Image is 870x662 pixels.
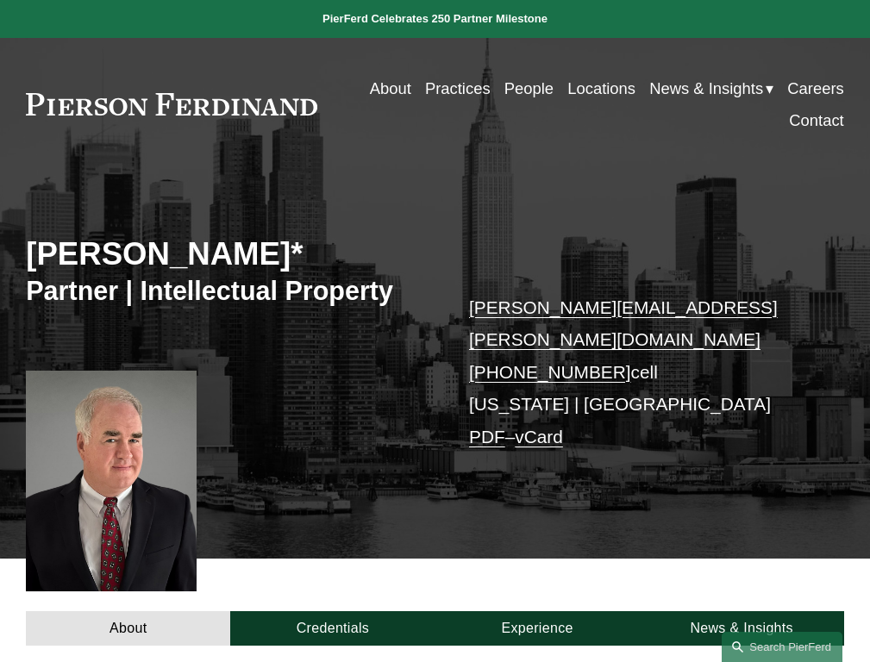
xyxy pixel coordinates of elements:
a: About [370,72,411,104]
a: Credentials [230,611,435,646]
a: Contact [789,104,843,136]
a: PDF [469,427,505,447]
a: About [26,611,230,646]
a: Careers [787,72,843,104]
a: vCard [515,427,563,447]
a: Experience [435,611,639,646]
a: [PERSON_NAME][EMAIL_ADDRESS][PERSON_NAME][DOMAIN_NAME] [469,297,778,350]
h3: Partner | Intellectual Property [26,275,435,308]
a: Locations [567,72,635,104]
p: cell [US_STATE] | [GEOGRAPHIC_DATA] – [469,291,810,453]
span: News & Insights [649,74,763,103]
a: folder dropdown [649,72,773,104]
a: People [504,72,554,104]
a: News & Insights [640,611,844,646]
h2: [PERSON_NAME]* [26,235,435,273]
a: Search this site [722,632,842,662]
a: [PHONE_NUMBER] [469,362,630,382]
a: Practices [425,72,491,104]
